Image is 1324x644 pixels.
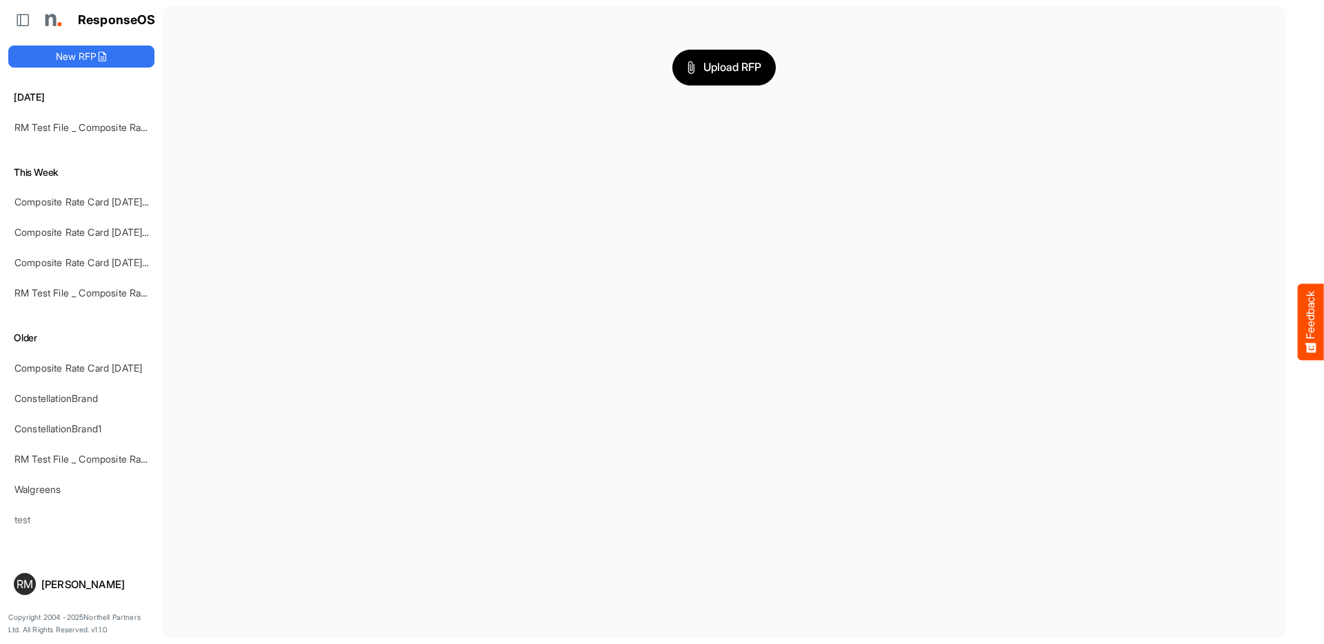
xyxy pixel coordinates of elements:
[14,423,101,434] a: ConstellationBrand1
[78,13,156,28] h1: ResponseOS
[17,578,33,590] span: RM
[14,226,178,238] a: Composite Rate Card [DATE]_smaller
[8,90,154,105] h6: [DATE]
[8,165,154,180] h6: This Week
[14,453,207,465] a: RM Test File _ Composite Rate Card [DATE]
[14,483,61,495] a: Walgreens
[14,362,142,374] a: Composite Rate Card [DATE]
[672,50,776,85] button: Upload RFP
[687,59,761,77] span: Upload RFP
[14,392,98,404] a: ConstellationBrand
[14,121,207,133] a: RM Test File _ Composite Rate Card [DATE]
[8,46,154,68] button: New RFP
[41,579,149,590] div: [PERSON_NAME]
[14,287,207,299] a: RM Test File _ Composite Rate Card [DATE]
[8,612,154,636] p: Copyright 2004 - 2025 Northell Partners Ltd. All Rights Reserved. v 1.1.0
[8,330,154,345] h6: Older
[14,196,178,208] a: Composite Rate Card [DATE]_smaller
[1298,284,1324,361] button: Feedback
[38,6,66,34] img: Northell
[14,256,178,268] a: Composite Rate Card [DATE]_smaller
